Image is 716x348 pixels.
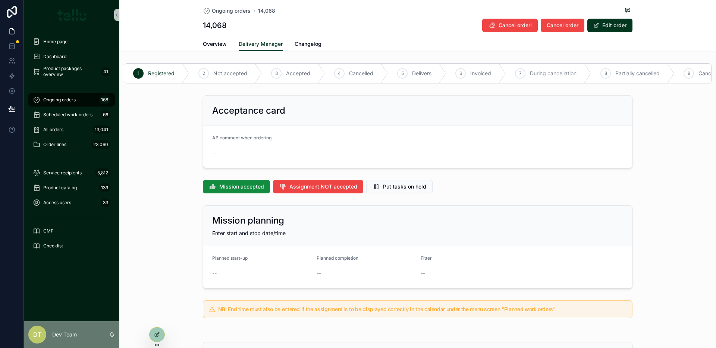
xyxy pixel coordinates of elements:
[338,70,341,76] font: 4
[366,180,433,193] button: Put tasks on hold
[258,7,275,14] font: 14,068
[286,70,310,76] font: Accepted
[101,97,108,102] font: 168
[24,30,119,262] div: scrollable content
[103,200,108,205] font: 33
[213,70,247,76] font: Not accepted
[275,70,278,76] font: 3
[202,70,205,76] font: 2
[212,7,251,14] font: Ongoing orders
[93,142,108,147] font: 23,060
[101,185,108,190] font: 139
[212,215,284,226] font: Mission planning
[212,105,285,116] font: Acceptance card
[421,255,432,261] font: Fitter
[43,54,66,59] font: Dashboard
[688,70,690,76] font: 9
[43,170,82,175] font: Service recipients
[33,331,41,338] font: DT
[203,37,227,52] a: Overview
[499,22,532,28] font: Cancel order!
[103,69,108,74] font: 41
[43,142,66,147] font: Order lines
[470,70,491,76] font: Invoiced
[273,180,363,193] button: Assignment NOT accepted
[43,127,63,132] font: All orders
[212,270,217,276] font: --
[52,331,77,338] font: Dev Team
[95,127,108,132] font: 13,041
[43,185,77,190] font: Product catalog
[482,19,538,32] button: Cancel order!
[212,230,286,236] font: Enter start and stop date/time
[103,112,108,117] font: 66
[203,41,227,47] font: Overview
[604,70,607,76] font: 8
[43,97,76,102] font: Ongoing orders
[212,135,271,140] font: AP comment when ordering
[212,255,248,261] font: Planned start-up
[317,255,358,261] font: Planned completion
[459,70,462,76] font: 6
[349,70,373,76] font: Cancelled
[383,183,426,190] font: Put tasks on hold
[43,228,54,234] font: CMP
[219,183,264,190] font: Mission accepted
[289,183,357,190] font: Assignment NOT accepted
[295,41,321,47] font: Changelog
[28,50,115,63] a: Dashboard
[28,65,115,78] a: Product packages overview41
[28,138,115,151] a: Order lines23,060
[203,180,270,193] button: Mission accepted
[28,108,115,121] a: Scheduled work orders66
[258,7,275,15] a: 14,068
[519,70,522,76] font: 7
[28,166,115,180] a: Service recipients5,812
[28,93,115,107] a: Ongoing orders168
[43,39,67,44] font: Home page
[203,21,227,30] font: 14,068
[97,170,108,175] font: 5,812
[212,149,217,156] font: --
[602,22,626,28] font: Edit order
[28,224,115,238] a: CMP
[615,70,660,76] font: Partially cancelled
[28,239,115,253] a: Checklist
[547,22,578,28] font: Cancel order
[43,200,71,205] font: Access users
[541,19,584,32] button: Cancel order
[218,307,626,312] h5: NB! End time must also be entered if the assignment is to be displayed correctly in the calendar ...
[203,7,251,15] a: Ongoing orders
[239,41,283,47] font: Delivery Manager
[295,37,321,52] a: Changelog
[138,70,139,76] font: 1
[28,196,115,209] a: Access users33
[412,70,431,76] font: Delivers
[401,70,404,76] font: 5
[239,37,283,51] a: Delivery Manager
[317,270,321,276] font: --
[57,9,87,21] img: App logo
[530,70,577,76] font: During cancellation
[43,243,63,249] font: Checklist
[218,306,556,312] font: NB! End time must also be entered if the assignment is to be displayed correctly in the calendar ...
[28,35,115,48] a: Home page
[28,181,115,194] a: Product catalog139
[43,66,82,77] font: Product packages overview
[28,123,115,136] a: All orders13,041
[421,270,425,276] font: --
[587,19,632,32] button: Edit order
[43,112,92,117] font: Scheduled work orders
[148,70,175,76] font: Registered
